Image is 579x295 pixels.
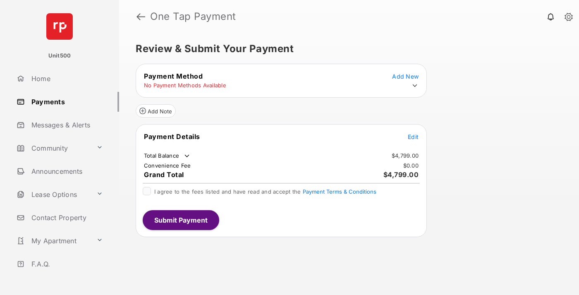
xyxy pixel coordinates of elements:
[392,73,419,80] span: Add New
[144,72,203,80] span: Payment Method
[136,44,556,54] h5: Review & Submit Your Payment
[13,254,119,274] a: F.A.Q.
[13,69,119,89] a: Home
[136,104,176,118] button: Add Note
[144,170,184,179] span: Grand Total
[48,52,71,60] p: Unit500
[144,132,200,141] span: Payment Details
[383,170,419,179] span: $4,799.00
[154,188,376,195] span: I agree to the fees listed and have read and accept the
[13,115,119,135] a: Messages & Alerts
[392,72,419,80] button: Add New
[144,152,191,160] td: Total Balance
[13,231,93,251] a: My Apartment
[13,208,119,228] a: Contact Property
[408,133,419,140] span: Edit
[13,138,93,158] a: Community
[143,210,219,230] button: Submit Payment
[391,152,419,159] td: $4,799.00
[403,162,419,169] td: $0.00
[13,92,119,112] a: Payments
[13,185,93,204] a: Lease Options
[303,188,376,195] button: I agree to the fees listed and have read and accept the
[46,13,73,40] img: svg+xml;base64,PHN2ZyB4bWxucz0iaHR0cDovL3d3dy53My5vcmcvMjAwMC9zdmciIHdpZHRoPSI2NCIgaGVpZ2h0PSI2NC...
[408,132,419,141] button: Edit
[13,161,119,181] a: Announcements
[144,162,191,169] td: Convenience Fee
[150,12,236,22] strong: One Tap Payment
[144,82,227,89] td: No Payment Methods Available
